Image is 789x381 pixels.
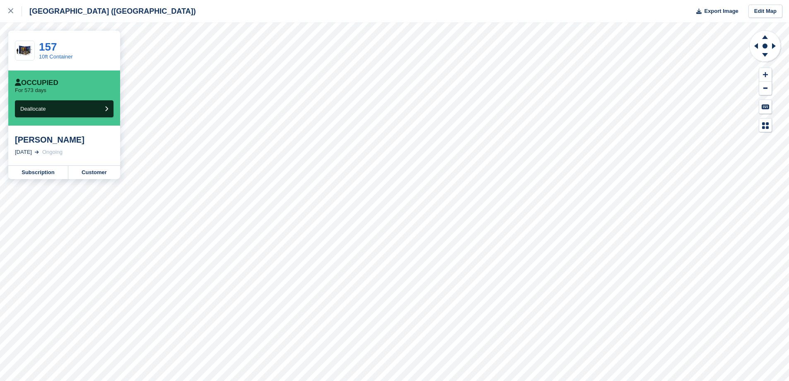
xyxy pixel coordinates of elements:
img: manston.png [15,44,34,57]
a: Edit Map [748,5,782,18]
span: Export Image [704,7,738,15]
p: For 573 days [15,87,46,94]
div: [PERSON_NAME] [15,135,113,145]
button: Deallocate [15,100,113,117]
a: Customer [68,166,120,179]
div: Ongoing [42,148,63,156]
div: [GEOGRAPHIC_DATA] ([GEOGRAPHIC_DATA]) [22,6,196,16]
a: Subscription [8,166,68,179]
button: Zoom In [759,68,772,82]
div: Occupied [15,79,58,87]
a: 10ft Container [39,53,73,60]
img: arrow-right-light-icn-cde0832a797a2874e46488d9cf13f60e5c3a73dbe684e267c42b8395dfbc2abf.svg [35,150,39,154]
button: Map Legend [759,119,772,132]
span: Deallocate [20,106,46,112]
button: Export Image [691,5,738,18]
button: Keyboard Shortcuts [759,100,772,114]
div: [DATE] [15,148,32,156]
button: Zoom Out [759,82,772,95]
a: 157 [39,41,57,53]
